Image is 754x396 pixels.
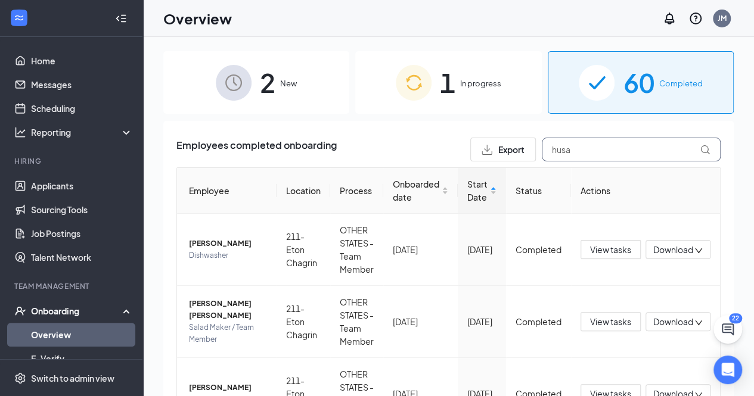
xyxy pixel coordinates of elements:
button: View tasks [581,240,641,259]
td: OTHER STATES - Team Member [330,286,383,358]
div: Completed [516,243,561,256]
th: Status [506,168,571,214]
a: Applicants [31,174,133,198]
td: 211-Eton Chagrin [277,286,330,358]
button: Export [470,138,536,161]
div: Hiring [14,156,131,166]
a: Scheduling [31,96,133,120]
td: OTHER STATES - Team Member [330,214,383,286]
a: Home [31,49,133,73]
span: In progress [460,77,501,89]
button: View tasks [581,312,641,331]
button: ChatActive [713,315,742,344]
a: Messages [31,73,133,96]
span: View tasks [590,243,631,256]
span: Onboarded date [393,177,439,204]
span: Start Date [467,177,488,204]
span: [PERSON_NAME] [PERSON_NAME] [189,298,267,322]
span: 60 [623,62,654,103]
span: Completed [659,77,702,89]
div: [DATE] [467,243,497,256]
div: Completed [516,315,561,328]
span: down [694,319,703,327]
span: Download [653,316,693,328]
a: Talent Network [31,245,133,269]
span: Download [653,244,693,256]
span: Salad Maker / Team Member [189,322,267,345]
td: 211-Eton Chagrin [277,214,330,286]
svg: Settings [14,372,26,384]
input: Search by Name, Job Posting, or Process [542,138,721,161]
span: View tasks [590,315,631,328]
div: 22 [729,313,742,323]
a: Job Postings [31,222,133,245]
svg: UserCheck [14,305,26,317]
div: Onboarding [31,305,123,317]
div: Open Intercom Messenger [713,356,742,384]
svg: WorkstreamLogo [13,12,25,24]
div: [DATE] [393,315,448,328]
a: E-Verify [31,347,133,370]
th: Location [277,168,330,214]
th: Actions [571,168,720,214]
div: Reporting [31,126,134,138]
span: [PERSON_NAME] [189,382,267,394]
a: Overview [31,323,133,347]
svg: ChatActive [721,322,735,336]
th: Onboarded date [383,168,458,214]
svg: Notifications [662,11,677,26]
a: Sourcing Tools [31,198,133,222]
th: Process [330,168,383,214]
svg: Analysis [14,126,26,138]
th: Employee [177,168,277,214]
span: Employees completed onboarding [176,138,337,161]
svg: Collapse [115,13,127,24]
div: JM [718,13,727,23]
span: 2 [260,62,275,103]
div: [DATE] [467,315,497,328]
span: down [694,247,703,255]
span: 1 [440,62,455,103]
span: New [280,77,297,89]
span: Dishwasher [189,250,267,261]
div: Team Management [14,281,131,291]
span: [PERSON_NAME] [189,238,267,250]
div: Switch to admin view [31,372,114,384]
div: [DATE] [393,243,448,256]
span: Export [498,145,525,154]
h1: Overview [163,8,232,29]
svg: QuestionInfo [688,11,703,26]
